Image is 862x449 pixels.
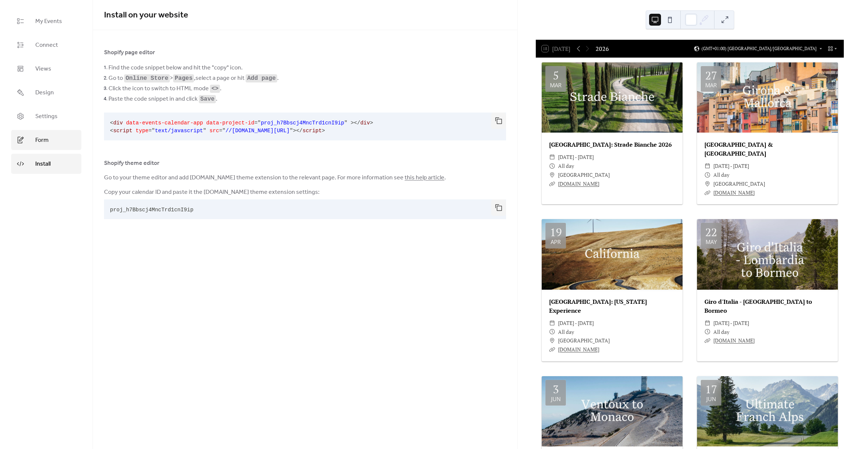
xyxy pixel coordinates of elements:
span: [DATE] - [DATE] [713,319,749,328]
span: </ [296,128,302,134]
span: Shopify page editor [104,48,155,57]
code: Online Store [126,75,168,82]
div: ​ [549,170,555,179]
div: Mar [550,82,561,88]
span: All day [713,170,729,179]
span: < [110,120,113,126]
span: " [344,120,347,126]
a: Connect [11,35,81,55]
span: Click the icon to switch to HTML mode . [108,84,221,93]
span: [DATE] - [DATE] [558,319,594,328]
div: ​ [549,162,555,170]
a: Install [11,154,81,174]
div: 5 [553,70,559,81]
a: [DOMAIN_NAME] [558,346,599,353]
a: Views [11,59,81,79]
span: Views [35,65,51,74]
span: = [255,120,258,126]
span: All day [713,328,729,336]
span: Design [35,88,54,97]
code: <> [211,85,218,92]
code: Add page [247,75,276,82]
a: this help article [405,172,444,183]
a: Form [11,130,81,150]
a: My Events [11,11,81,31]
div: Apr [551,239,561,245]
span: Settings [35,112,58,121]
span: Find the code snippet below and hit the "copy" icon. [108,64,243,72]
a: Giro d'Italia - [GEOGRAPHIC_DATA] to Bormeo [704,297,812,315]
code: Pages [175,75,192,82]
span: [GEOGRAPHIC_DATA] [558,170,610,179]
span: > [351,120,354,126]
span: Connect [35,41,58,50]
a: [DOMAIN_NAME] [713,337,755,344]
span: script [113,128,133,134]
div: Jun [706,396,716,402]
div: 17 [705,384,717,395]
div: ​ [704,188,710,197]
span: = [149,128,152,134]
span: Copy your calendar ID and paste it the [DOMAIN_NAME] theme extension settings: [104,188,320,197]
div: ​ [704,328,710,336]
a: [DOMAIN_NAME] [713,189,755,196]
span: " [257,120,261,126]
div: ​ [704,170,710,179]
div: ​ [704,319,710,328]
span: < [110,128,113,134]
span: Paste the code snippet in and click . [108,95,217,104]
span: (GMT+01:00) [GEOGRAPHIC_DATA]/[GEOGRAPHIC_DATA] [701,46,817,51]
code: Save [200,96,214,103]
span: data-events-calendar-app [126,120,203,126]
a: [GEOGRAPHIC_DATA]: [US_STATE] Experience [549,297,647,315]
span: My Events [35,17,62,26]
span: [GEOGRAPHIC_DATA] [558,336,610,345]
div: ​ [549,153,555,162]
span: Form [35,136,49,145]
span: text/javascript [155,128,203,134]
span: " [290,128,293,134]
div: ​ [549,328,555,336]
span: Install on your website [104,7,188,23]
span: Install [35,160,51,169]
span: All day [558,328,574,336]
div: 3 [553,384,559,395]
div: ​ [549,179,555,188]
span: " [203,128,206,134]
span: div [360,120,370,126]
div: May [706,239,717,245]
span: type [136,128,149,134]
a: [DOMAIN_NAME] [558,180,599,187]
span: > [370,120,373,126]
div: 19 [550,227,562,238]
a: [GEOGRAPHIC_DATA]: Strade Bianche 2026 [549,140,672,149]
div: ​ [704,162,710,170]
span: = [219,128,223,134]
span: " [222,128,226,134]
span: [DATE] - [DATE] [713,162,749,170]
div: ​ [549,336,555,345]
div: ​ [704,336,710,345]
a: [GEOGRAPHIC_DATA] & [GEOGRAPHIC_DATA] [704,140,773,157]
span: > [293,128,296,134]
a: Design [11,82,81,103]
div: ​ [549,345,555,354]
span: proj_h7Bbscj4MncTrd1cnI9ip [261,120,344,126]
span: script [302,128,322,134]
span: data-project-id [206,120,255,126]
span: " [152,128,155,134]
div: 2026 [596,44,609,53]
div: 27 [705,70,717,81]
span: //[DOMAIN_NAME][URL] [226,128,290,134]
span: Go to > , select a page or hit . [108,74,279,83]
span: Go to your theme editor and add [DOMAIN_NAME] theme extension to the relevant page. For more info... [104,173,446,182]
a: Settings [11,106,81,126]
span: proj_h7Bbscj4MncTrd1cnI9ip [110,207,194,213]
span: Shopify theme editor [104,159,159,168]
div: ​ [704,179,710,188]
div: Jun [551,396,561,402]
span: div [113,120,123,126]
div: Mar [705,82,717,88]
span: src [210,128,219,134]
span: [GEOGRAPHIC_DATA] [713,179,765,188]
